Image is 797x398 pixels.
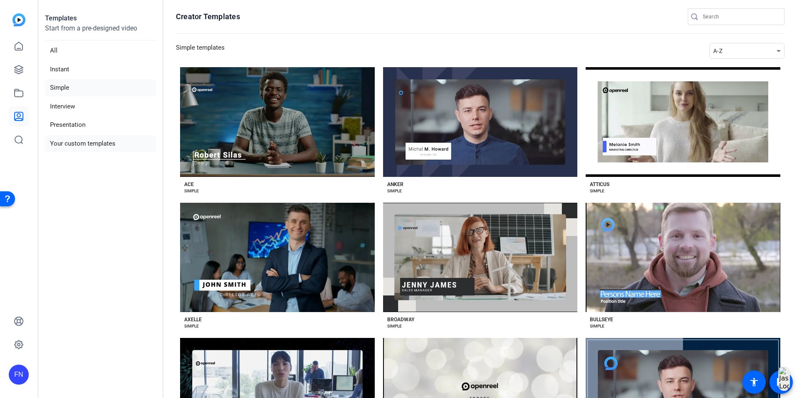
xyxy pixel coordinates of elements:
[383,67,578,177] button: Template image
[45,42,156,59] li: All
[13,13,25,26] img: blue-gradient.svg
[586,203,780,312] button: Template image
[586,67,780,177] button: Template image
[9,365,29,385] div: FN
[45,116,156,134] li: Presentation
[45,14,77,22] strong: Templates
[387,316,414,323] div: BROADWAY
[749,377,759,387] mat-icon: accessibility
[387,323,402,330] div: SIMPLE
[45,23,156,40] p: Start from a pre-designed video
[45,61,156,78] li: Instant
[590,323,604,330] div: SIMPLE
[45,79,156,96] li: Simple
[590,181,609,188] div: ATTICUS
[45,135,156,152] li: Your custom templates
[590,188,604,194] div: SIMPLE
[45,98,156,115] li: Interview
[176,43,225,59] h3: Simple templates
[383,203,578,312] button: Template image
[387,181,404,188] div: ANKER
[387,188,402,194] div: SIMPLE
[176,12,240,22] h1: Creator Templates
[184,181,194,188] div: ACE
[703,12,778,22] input: Search
[590,316,613,323] div: BULLSEYE
[776,377,786,387] mat-icon: message
[180,67,375,177] button: Template image
[184,188,199,194] div: SIMPLE
[180,203,375,312] button: Template image
[184,323,199,330] div: SIMPLE
[184,316,202,323] div: AXELLE
[713,48,722,54] span: A-Z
